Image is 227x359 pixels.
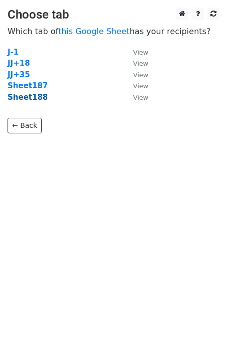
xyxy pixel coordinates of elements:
a: JJ+18 [8,59,30,68]
small: View [133,71,148,79]
small: View [133,49,148,56]
a: View [123,48,148,57]
a: Sheet187 [8,81,48,90]
a: JJ+35 [8,70,30,79]
small: View [133,82,148,90]
p: Which tab of has your recipients? [8,26,219,37]
a: J-1 [8,48,19,57]
a: View [123,93,148,102]
a: Sheet188 [8,93,48,102]
small: View [133,94,148,101]
a: View [123,70,148,79]
a: View [123,81,148,90]
a: ← Back [8,118,42,133]
a: this Google Sheet [58,27,130,36]
h3: Choose tab [8,8,219,22]
a: View [123,59,148,68]
small: View [133,60,148,67]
